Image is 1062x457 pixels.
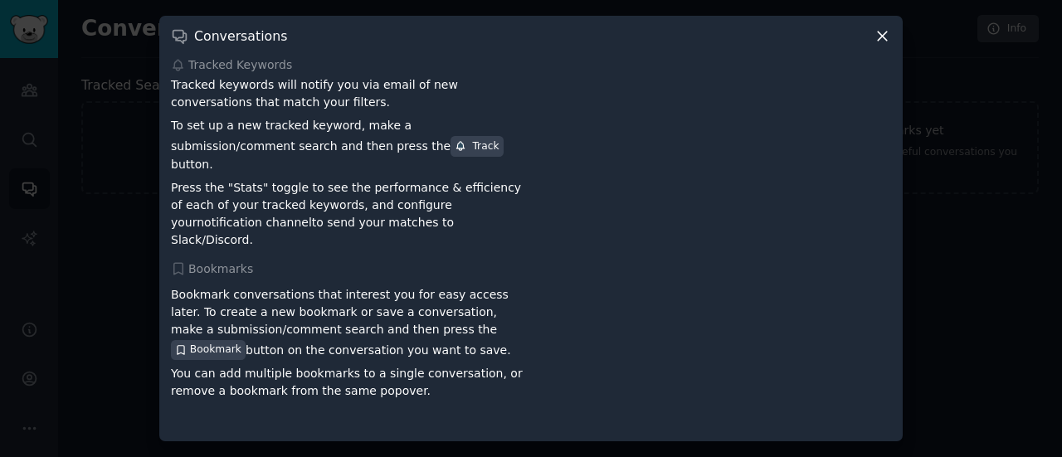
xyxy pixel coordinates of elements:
a: notification channel [197,216,312,229]
p: Tracked keywords will notify you via email of new conversations that match your filters. [171,76,525,111]
p: To set up a new tracked keyword, make a submission/comment search and then press the button. [171,117,525,173]
div: Bookmarks [171,260,891,278]
span: Bookmark [190,343,241,357]
h3: Conversations [194,27,287,45]
div: Track [455,139,499,154]
p: Press the "Stats" toggle to see the performance & efficiency of each of your tracked keywords, an... [171,179,525,249]
p: Bookmark conversations that interest you for easy access later. To create a new bookmark or save ... [171,286,525,359]
iframe: YouTube video player [537,76,891,226]
iframe: YouTube video player [537,280,891,430]
p: You can add multiple bookmarks to a single conversation, or remove a bookmark from the same popover. [171,365,525,400]
div: Tracked Keywords [171,56,891,74]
